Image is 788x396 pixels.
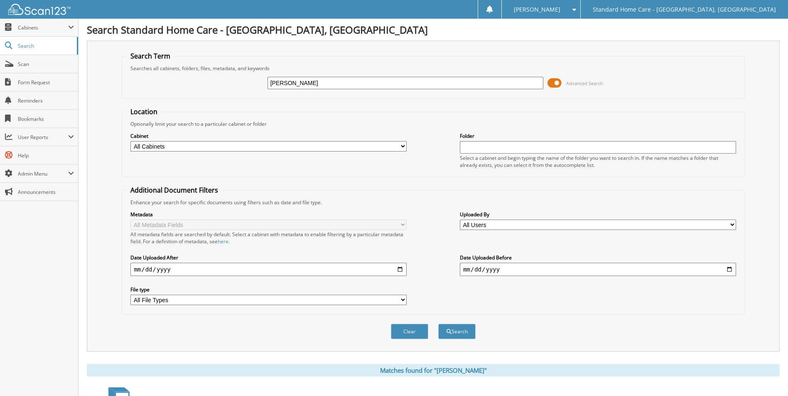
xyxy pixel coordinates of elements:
[391,324,428,339] button: Clear
[18,97,74,104] span: Reminders
[8,4,71,15] img: scan123-logo-white.svg
[18,170,68,177] span: Admin Menu
[460,263,736,276] input: end
[130,132,407,139] label: Cabinet
[18,79,74,86] span: Form Request
[130,263,407,276] input: start
[87,364,780,376] div: Matches found for "[PERSON_NAME]"
[218,238,228,245] a: here
[130,254,407,261] label: Date Uploaded After
[130,231,407,245] div: All metadata fields are searched by default. Select a cabinet with metadata to enable filtering b...
[514,7,560,12] span: [PERSON_NAME]
[126,107,162,116] legend: Location
[130,211,407,218] label: Metadata
[18,115,74,122] span: Bookmarks
[126,51,174,61] legend: Search Term
[460,154,736,169] div: Select a cabinet and begin typing the name of the folder you want to search in. If the name match...
[566,80,603,86] span: Advanced Search
[18,42,73,49] span: Search
[460,132,736,139] label: Folder
[18,134,68,141] span: User Reports
[18,188,74,196] span: Announcements
[87,23,780,37] h1: Search Standard Home Care - [GEOGRAPHIC_DATA], [GEOGRAPHIC_DATA]
[18,24,68,31] span: Cabinets
[126,186,222,195] legend: Additional Document Filters
[126,199,740,206] div: Enhance your search for specific documents using filters such as date and file type.
[438,324,476,339] button: Search
[18,61,74,68] span: Scan
[130,286,407,293] label: File type
[460,211,736,218] label: Uploaded By
[593,7,776,12] span: Standard Home Care - [GEOGRAPHIC_DATA], [GEOGRAPHIC_DATA]
[18,152,74,159] span: Help
[126,65,740,72] div: Searches all cabinets, folders, files, metadata, and keywords
[460,254,736,261] label: Date Uploaded Before
[126,120,740,127] div: Optionally limit your search to a particular cabinet or folder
